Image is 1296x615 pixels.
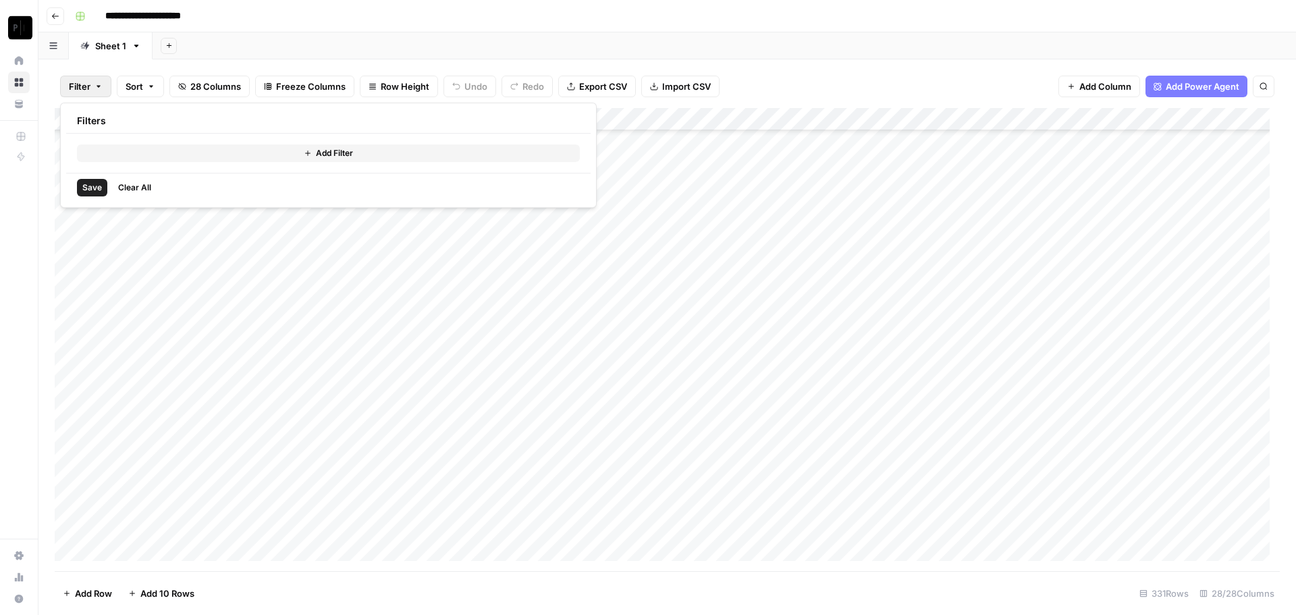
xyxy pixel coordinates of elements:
[95,39,126,53] div: Sheet 1
[360,76,438,97] button: Row Height
[1058,76,1140,97] button: Add Column
[118,182,151,194] span: Clear All
[66,109,591,134] div: Filters
[662,80,711,93] span: Import CSV
[8,50,30,72] a: Home
[1166,80,1239,93] span: Add Power Agent
[169,76,250,97] button: 28 Columns
[502,76,553,97] button: Redo
[77,144,580,162] button: Add Filter
[60,76,111,97] button: Filter
[522,80,544,93] span: Redo
[8,545,30,566] a: Settings
[55,583,120,604] button: Add Row
[82,182,102,194] span: Save
[190,80,241,93] span: 28 Columns
[443,76,496,97] button: Undo
[117,76,164,97] button: Sort
[641,76,720,97] button: Import CSV
[77,179,107,196] button: Save
[276,80,346,93] span: Freeze Columns
[69,32,153,59] a: Sheet 1
[558,76,636,97] button: Export CSV
[579,80,627,93] span: Export CSV
[8,566,30,588] a: Usage
[316,147,353,159] span: Add Filter
[140,587,194,600] span: Add 10 Rows
[1194,583,1280,604] div: 28/28 Columns
[8,588,30,610] button: Help + Support
[126,80,143,93] span: Sort
[381,80,429,93] span: Row Height
[113,179,157,196] button: Clear All
[464,80,487,93] span: Undo
[75,587,112,600] span: Add Row
[255,76,354,97] button: Freeze Columns
[8,72,30,93] a: Browse
[8,16,32,40] img: Paragon Intel - Bill / Ty / Colby R&D Logo
[1079,80,1131,93] span: Add Column
[8,11,30,45] button: Workspace: Paragon Intel - Bill / Ty / Colby R&D
[1134,583,1194,604] div: 331 Rows
[60,103,597,208] div: Filter
[69,80,90,93] span: Filter
[8,93,30,115] a: Your Data
[1145,76,1247,97] button: Add Power Agent
[120,583,202,604] button: Add 10 Rows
